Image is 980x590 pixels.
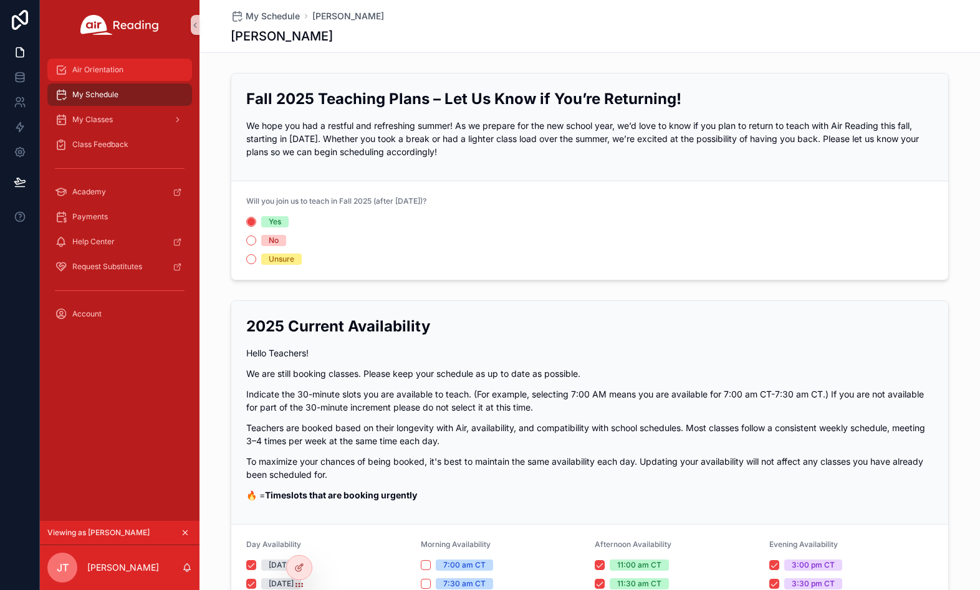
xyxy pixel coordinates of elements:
[269,216,281,227] div: Yes
[72,237,115,247] span: Help Center
[47,83,192,106] a: My Schedule
[617,559,661,571] div: 11:00 am CT
[246,540,301,549] span: Day Availability
[72,212,108,222] span: Payments
[47,133,192,156] a: Class Feedback
[265,490,417,500] strong: Timeslots that are booking urgently
[246,119,933,158] p: We hope you had a restful and refreshing summer! As we prepare for the new school year, we’d love...
[72,90,118,100] span: My Schedule
[246,196,426,206] span: Will you join us to teach in Fall 2025 (after [DATE])?
[47,206,192,228] a: Payments
[312,10,384,22] a: [PERSON_NAME]
[443,559,486,571] div: 7:00 am CT
[72,262,142,272] span: Request Substitutes
[246,316,933,336] h2: 2025 Current Availability
[47,59,192,81] a: Air Orientation
[40,50,199,341] div: scrollable content
[246,421,933,447] p: Teachers are booked based on their longevity with Air, availability, and compatibility with schoo...
[792,578,835,589] div: 3:30 pm CT
[421,540,491,549] span: Morning Availability
[769,540,838,549] span: Evening Availability
[72,65,123,75] span: Air Orientation
[231,10,300,22] a: My Schedule
[47,108,192,131] a: My Classes
[246,346,933,359] p: Hello Teachers!
[57,560,69,575] span: JT
[87,561,159,574] p: [PERSON_NAME]
[72,187,106,197] span: Academy
[246,88,933,109] h2: Fall 2025 Teaching Plans – Let Us Know if You’re Returning!
[72,115,113,125] span: My Classes
[47,303,192,325] a: Account
[246,455,933,481] p: To maximize your chances of being booked, it's best to maintain the same availability each day. U...
[269,578,294,589] div: [DATE]
[269,235,279,246] div: No
[231,27,333,45] h1: [PERSON_NAME]
[80,15,159,35] img: App logo
[47,181,192,203] a: Academy
[72,309,102,319] span: Account
[246,367,933,380] p: We are still booking classes. Please keep your schedule as up to date as possible.
[443,578,486,589] div: 7:30 am CT
[792,559,835,571] div: 3:00 pm CT
[269,559,294,571] div: [DATE]
[246,488,933,502] p: 🔥 =
[47,231,192,253] a: Help Center
[72,140,128,150] span: Class Feedback
[269,254,294,265] div: Unsure
[246,10,300,22] span: My Schedule
[246,388,933,414] p: Indicate the 30-minute slots you are available to teach. (For example, selecting 7:00 AM means yo...
[595,540,671,549] span: Afternoon Availability
[47,528,150,538] span: Viewing as [PERSON_NAME]
[47,255,192,278] a: Request Substitutes
[617,578,661,589] div: 11:30 am CT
